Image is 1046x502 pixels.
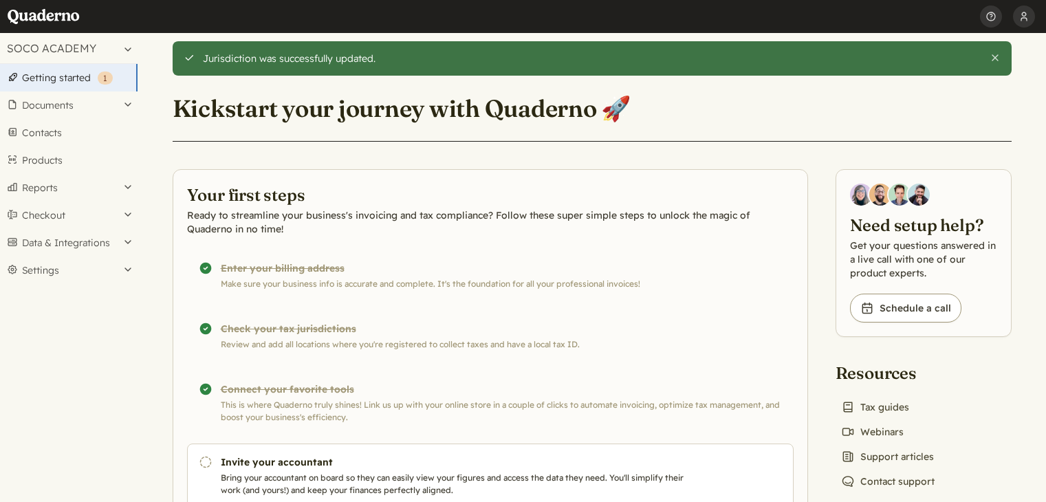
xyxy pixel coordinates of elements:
img: Ivo Oltmans, Business Developer at Quaderno [889,184,911,206]
h1: Kickstart your journey with Quaderno 🚀 [173,94,631,124]
a: Contact support [836,472,940,491]
a: Support articles [836,447,939,466]
p: Get your questions answered in a live call with one of our product experts. [850,239,997,280]
p: Bring your accountant on board so they can easily view your figures and access the data they need... [221,472,690,496]
img: Jairo Fumero, Account Executive at Quaderno [869,184,891,206]
h2: Resources [836,362,940,384]
p: Ready to streamline your business's invoicing and tax compliance? Follow these super simple steps... [187,208,794,236]
a: Tax guides [836,397,915,417]
img: Diana Carrasco, Account Executive at Quaderno [850,184,872,206]
button: Close this alert [990,52,1001,63]
img: Javier Rubio, DevRel at Quaderno [908,184,930,206]
h2: Need setup help? [850,214,997,236]
a: Schedule a call [850,294,961,323]
h2: Your first steps [187,184,794,206]
span: 1 [103,73,107,83]
h3: Invite your accountant [221,455,690,469]
div: Jurisdiction was successfully updated. [203,52,979,65]
a: Webinars [836,422,909,441]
